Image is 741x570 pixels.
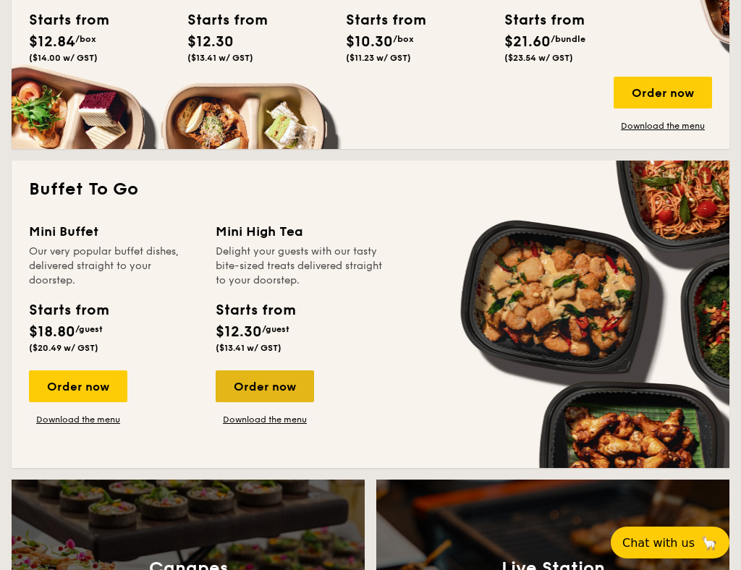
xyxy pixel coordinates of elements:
[29,178,712,201] h2: Buffet To Go
[504,33,551,51] span: $21.60
[622,536,695,550] span: Chat with us
[29,9,94,31] div: Starts from
[75,34,96,44] span: /box
[216,414,314,425] a: Download the menu
[216,244,385,288] div: Delight your guests with our tasty bite-sized treats delivered straight to your doorstep.
[611,527,729,558] button: Chat with us🦙
[29,299,108,321] div: Starts from
[551,34,585,44] span: /bundle
[614,77,712,109] div: Order now
[187,9,253,31] div: Starts from
[29,414,127,425] a: Download the menu
[346,53,411,63] span: ($11.23 w/ GST)
[29,244,198,288] div: Our very popular buffet dishes, delivered straight to your doorstep.
[504,9,569,31] div: Starts from
[75,324,103,334] span: /guest
[346,33,393,51] span: $10.30
[29,53,98,63] span: ($14.00 w/ GST)
[346,9,411,31] div: Starts from
[216,323,262,341] span: $12.30
[29,343,98,353] span: ($20.49 w/ GST)
[216,221,385,242] div: Mini High Tea
[187,53,253,63] span: ($13.41 w/ GST)
[614,120,712,132] a: Download the menu
[29,323,75,341] span: $18.80
[216,343,281,353] span: ($13.41 w/ GST)
[29,221,198,242] div: Mini Buffet
[216,299,295,321] div: Starts from
[262,324,289,334] span: /guest
[393,34,414,44] span: /box
[216,370,314,402] div: Order now
[29,33,75,51] span: $12.84
[187,33,234,51] span: $12.30
[504,53,573,63] span: ($23.54 w/ GST)
[700,535,718,551] span: 🦙
[29,370,127,402] div: Order now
